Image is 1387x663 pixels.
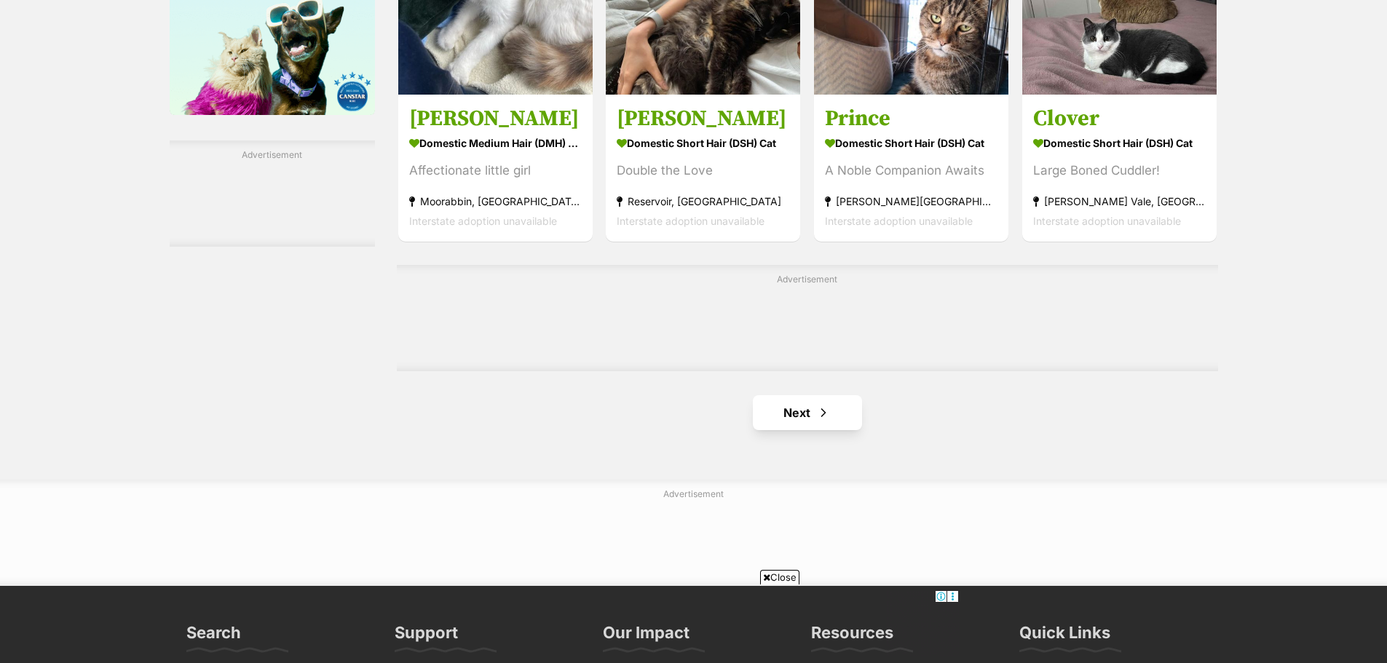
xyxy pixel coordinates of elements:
a: [PERSON_NAME] Domestic Short Hair (DSH) Cat Double the Love Reservoir, [GEOGRAPHIC_DATA] Intersta... [606,94,800,242]
strong: Domestic Short Hair (DSH) Cat [825,132,997,154]
a: Next page [753,395,862,430]
h3: [PERSON_NAME] [409,105,582,132]
h3: Prince [825,105,997,132]
a: [PERSON_NAME] Domestic Medium Hair (DMH) Cat Affectionate little girl Moorabbin, [GEOGRAPHIC_DATA... [398,94,593,242]
div: A Noble Companion Awaits [825,161,997,180]
span: Interstate adoption unavailable [617,215,764,227]
strong: Reservoir, [GEOGRAPHIC_DATA] [617,191,789,211]
strong: [PERSON_NAME] Vale, [GEOGRAPHIC_DATA] [1033,191,1206,211]
div: Large Boned Cuddler! [1033,161,1206,180]
span: Interstate adoption unavailable [1033,215,1181,227]
nav: Pagination [397,395,1218,430]
iframe: Advertisement [429,590,959,656]
h3: Clover [1033,105,1206,132]
h3: Support [395,622,458,651]
span: Interstate adoption unavailable [409,215,557,227]
h3: Search [186,622,241,651]
h3: [PERSON_NAME] [617,105,789,132]
strong: Domestic Short Hair (DSH) Cat [617,132,789,154]
div: Advertisement [170,140,375,247]
strong: [PERSON_NAME][GEOGRAPHIC_DATA] [825,191,997,211]
div: Advertisement [397,265,1218,371]
span: Interstate adoption unavailable [825,215,973,227]
a: Clover Domestic Short Hair (DSH) Cat Large Boned Cuddler! [PERSON_NAME] Vale, [GEOGRAPHIC_DATA] I... [1022,94,1217,242]
div: Double the Love [617,161,789,180]
span: Close [760,570,799,584]
strong: Domestic Medium Hair (DMH) Cat [409,132,582,154]
div: Affectionate little girl [409,161,582,180]
a: Prince Domestic Short Hair (DSH) Cat A Noble Companion Awaits [PERSON_NAME][GEOGRAPHIC_DATA] Inte... [814,94,1008,242]
strong: Moorabbin, [GEOGRAPHIC_DATA] [409,191,582,211]
h3: Quick Links [1019,622,1110,651]
strong: Domestic Short Hair (DSH) Cat [1033,132,1206,154]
